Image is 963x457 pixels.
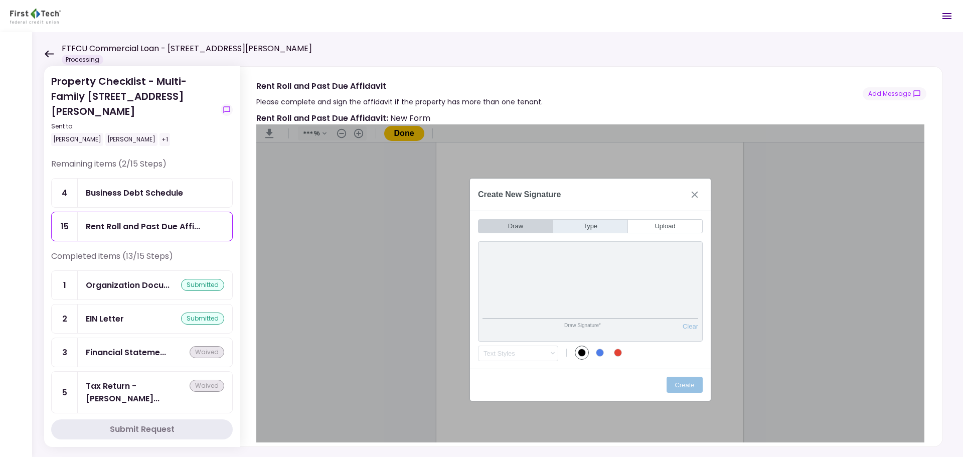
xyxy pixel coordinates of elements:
[181,313,224,325] div: submitted
[51,212,233,241] a: 15Rent Roll and Past Due Affidavit
[935,4,959,28] button: Open menu
[51,74,217,146] div: Property Checklist - Multi-Family [STREET_ADDRESS][PERSON_NAME]
[10,9,61,24] img: Partner icon
[221,104,233,116] button: show-messages
[51,178,233,208] a: 4Business Debt Schedule
[52,338,78,367] div: 3
[52,212,78,241] div: 15
[86,279,170,291] div: Organization Documents for Borrowing Entity
[159,133,170,146] div: +1
[52,372,78,413] div: 5
[86,187,183,199] div: Business Debt Schedule
[51,133,103,146] div: [PERSON_NAME]
[86,380,190,405] div: Tax Return - Borrower
[51,419,233,439] button: Submit Request
[52,271,78,299] div: 1
[51,122,217,131] div: Sent to:
[181,279,224,291] div: submitted
[256,112,430,124] div: New Form
[62,43,312,55] h1: FTFCU Commercial Loan - [STREET_ADDRESS][PERSON_NAME]
[190,380,224,392] div: waived
[52,304,78,333] div: 2
[51,371,233,413] a: 5Tax Return - Borrowerwaived
[256,80,543,92] div: Rent Roll and Past Due Affidavit
[105,133,157,146] div: [PERSON_NAME]
[51,158,233,178] div: Remaining items (2/15 Steps)
[190,346,224,358] div: waived
[256,96,543,108] div: Please complete and sign the affidavit if the property has more than one tenant.
[51,304,233,334] a: 2EIN Lettersubmitted
[86,220,200,233] div: Rent Roll and Past Due Affidavit
[86,346,166,359] div: Financial Statement - Borrower
[62,55,103,65] div: Processing
[51,338,233,367] a: 3Financial Statement - Borrowerwaived
[240,66,943,447] div: Rent Roll and Past Due AffidavitPlease complete and sign the affidavit if the property has more t...
[51,270,233,300] a: 1Organization Documents for Borrowing Entitysubmitted
[863,87,926,100] button: show-messages
[86,313,124,325] div: EIN Letter
[110,423,175,435] div: Submit Request
[52,179,78,207] div: 4
[51,250,233,270] div: Completed items (13/15 Steps)
[256,112,388,124] strong: Rent Roll and Past Due Affidavit :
